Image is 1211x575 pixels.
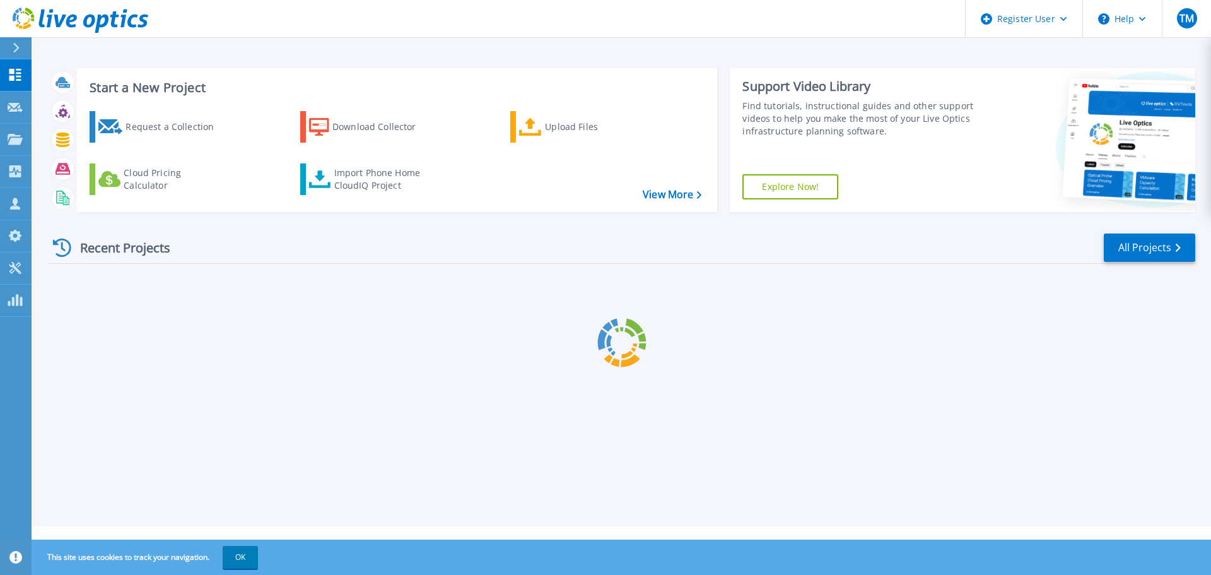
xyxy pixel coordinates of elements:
[90,111,230,143] a: Request a Collection
[334,167,433,192] div: Import Phone Home CloudIQ Project
[742,100,980,138] div: Find tutorials, instructional guides and other support videos to help you make the most of your L...
[49,232,187,263] div: Recent Projects
[126,114,226,139] div: Request a Collection
[90,163,230,195] a: Cloud Pricing Calculator
[35,546,258,569] span: This site uses cookies to track your navigation.
[1179,13,1194,23] span: TM
[300,111,441,143] a: Download Collector
[510,111,651,143] a: Upload Files
[742,174,838,199] a: Explore Now!
[223,546,258,569] button: OK
[545,114,646,139] div: Upload Files
[124,167,225,192] div: Cloud Pricing Calculator
[90,81,701,95] h3: Start a New Project
[742,78,980,95] div: Support Video Library
[332,114,433,139] div: Download Collector
[643,189,701,201] a: View More
[1104,234,1195,262] a: All Projects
